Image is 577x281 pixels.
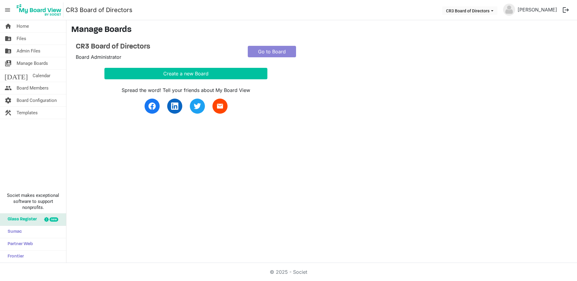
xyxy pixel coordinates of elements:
span: people [5,82,12,94]
a: Go to Board [248,46,296,57]
span: Files [17,33,26,45]
span: Societ makes exceptional software to support nonprofits. [3,192,63,210]
span: Admin Files [17,45,40,57]
span: [DATE] [5,70,28,82]
a: CR3 Board of Directors [66,4,132,16]
span: Board Members [17,82,49,94]
span: home [5,20,12,32]
button: CR3 Board of Directors dropdownbutton [442,6,497,15]
span: Glass Register [5,213,37,226]
span: folder_shared [5,45,12,57]
span: Manage Boards [17,57,48,69]
span: settings [5,94,12,106]
span: Templates [17,107,38,119]
span: Board Administrator [76,54,121,60]
span: folder_shared [5,33,12,45]
a: email [212,99,228,114]
img: My Board View Logo [15,2,63,17]
span: menu [2,4,13,16]
span: Frontier [5,251,24,263]
button: logout [559,4,572,16]
span: email [216,103,224,110]
a: CR3 Board of Directors [76,43,239,51]
div: new [49,217,58,222]
div: Spread the word! Tell your friends about My Board View [104,87,267,94]
span: switch_account [5,57,12,69]
span: Board Configuration [17,94,57,106]
span: construction [5,107,12,119]
a: © 2025 - Societ [270,269,307,275]
img: facebook.svg [148,103,156,110]
img: twitter.svg [194,103,201,110]
span: Sumac [5,226,22,238]
img: linkedin.svg [171,103,178,110]
img: no-profile-picture.svg [503,4,515,16]
span: Calendar [33,70,50,82]
button: Create a new Board [104,68,267,79]
a: My Board View Logo [15,2,66,17]
span: Home [17,20,29,32]
span: Partner Web [5,238,33,250]
a: [PERSON_NAME] [515,4,559,16]
h3: Manage Boards [71,25,572,35]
